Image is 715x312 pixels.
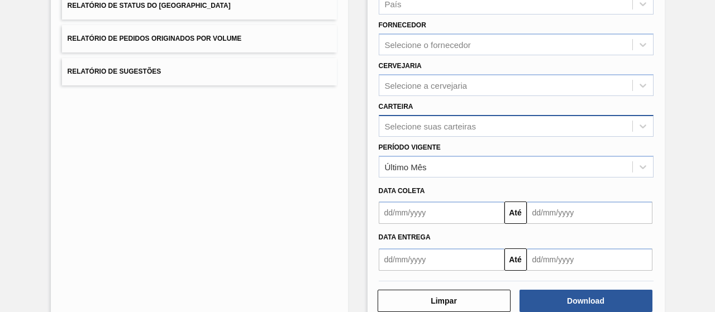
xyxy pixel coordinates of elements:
[68,68,161,75] span: Relatório de Sugestões
[379,21,426,29] label: Fornecedor
[379,103,413,111] label: Carteira
[68,35,242,42] span: Relatório de Pedidos Originados por Volume
[379,62,422,70] label: Cervejaria
[68,2,231,9] span: Relatório de Status do [GEOGRAPHIC_DATA]
[379,233,431,241] span: Data entrega
[385,80,468,90] div: Selecione a cervejaria
[504,201,527,224] button: Até
[379,201,504,224] input: dd/mm/yyyy
[62,58,337,85] button: Relatório de Sugestões
[379,187,425,195] span: Data coleta
[527,201,652,224] input: dd/mm/yyyy
[527,248,652,271] input: dd/mm/yyyy
[379,143,441,151] label: Período Vigente
[385,121,476,131] div: Selecione suas carteiras
[62,25,337,52] button: Relatório de Pedidos Originados por Volume
[385,40,471,50] div: Selecione o fornecedor
[378,290,511,312] button: Limpar
[519,290,652,312] button: Download
[385,162,427,171] div: Último Mês
[379,248,504,271] input: dd/mm/yyyy
[504,248,527,271] button: Até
